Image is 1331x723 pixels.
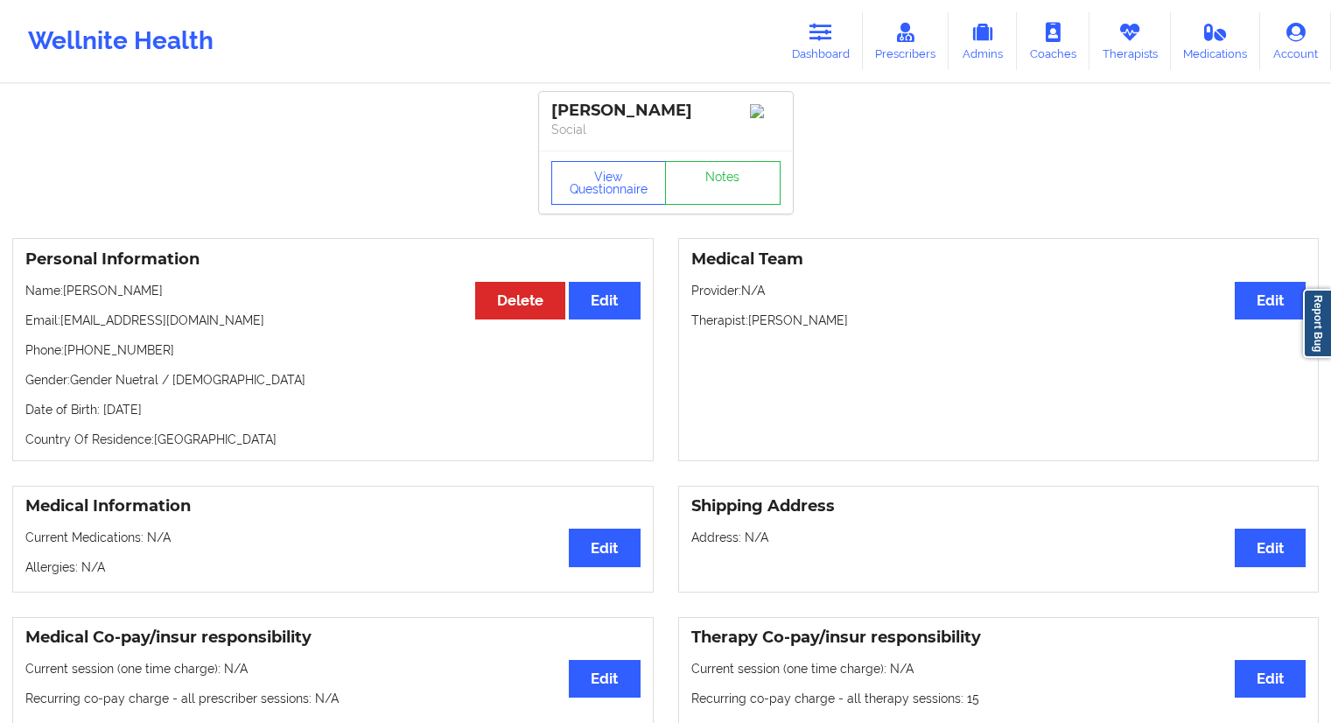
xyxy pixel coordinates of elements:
[25,431,641,448] p: Country Of Residence: [GEOGRAPHIC_DATA]
[1235,282,1306,319] button: Edit
[1017,12,1089,70] a: Coaches
[25,341,641,359] p: Phone: [PHONE_NUMBER]
[1235,660,1306,698] button: Edit
[949,12,1017,70] a: Admins
[475,282,565,319] button: Delete
[691,529,1306,546] p: Address: N/A
[665,161,781,205] a: Notes
[551,161,667,205] button: View Questionnaire
[25,401,641,418] p: Date of Birth: [DATE]
[25,312,641,329] p: Email: [EMAIL_ADDRESS][DOMAIN_NAME]
[779,12,863,70] a: Dashboard
[569,660,640,698] button: Edit
[691,660,1306,677] p: Current session (one time charge): N/A
[691,628,1306,648] h3: Therapy Co-pay/insur responsibility
[569,282,640,319] button: Edit
[750,104,781,118] img: Image%2Fplaceholer-image.png
[25,660,641,677] p: Current session (one time charge): N/A
[691,690,1306,707] p: Recurring co-pay charge - all therapy sessions : 15
[25,496,641,516] h3: Medical Information
[691,496,1306,516] h3: Shipping Address
[863,12,949,70] a: Prescribers
[25,371,641,389] p: Gender: Gender Nuetral / [DEMOGRAPHIC_DATA]
[691,282,1306,299] p: Provider: N/A
[691,249,1306,270] h3: Medical Team
[25,628,641,648] h3: Medical Co-pay/insur responsibility
[1089,12,1171,70] a: Therapists
[25,282,641,299] p: Name: [PERSON_NAME]
[691,312,1306,329] p: Therapist: [PERSON_NAME]
[25,558,641,576] p: Allergies: N/A
[1171,12,1261,70] a: Medications
[25,690,641,707] p: Recurring co-pay charge - all prescriber sessions : N/A
[1303,289,1331,358] a: Report Bug
[1260,12,1331,70] a: Account
[569,529,640,566] button: Edit
[25,529,641,546] p: Current Medications: N/A
[1235,529,1306,566] button: Edit
[551,121,781,138] p: Social
[25,249,641,270] h3: Personal Information
[551,101,781,121] div: [PERSON_NAME]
